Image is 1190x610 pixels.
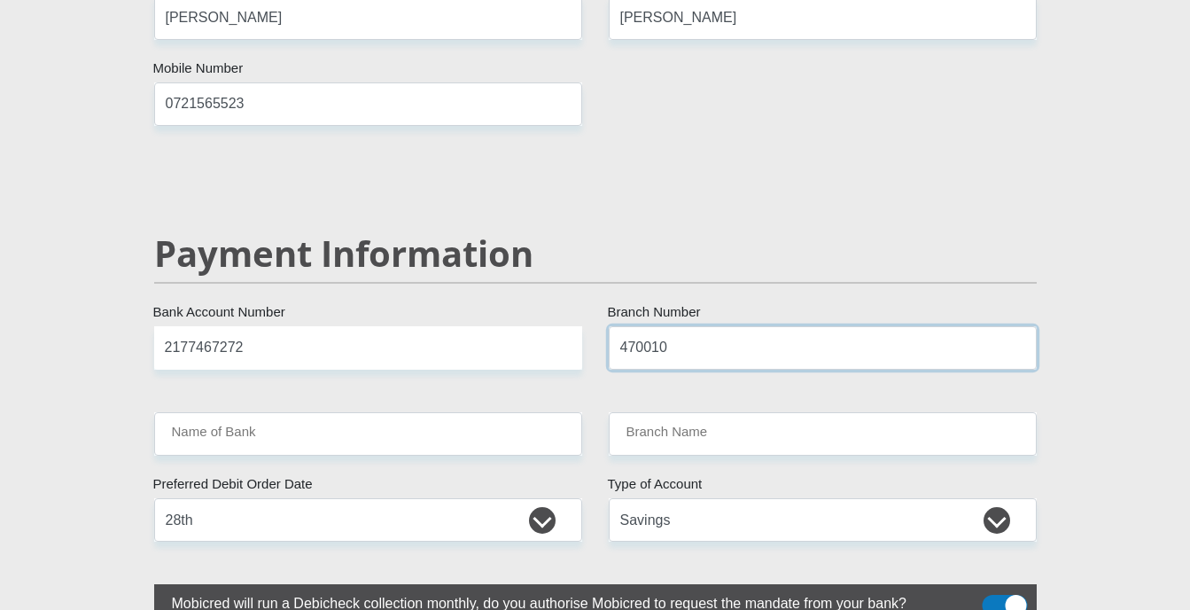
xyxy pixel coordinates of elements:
[154,232,1037,275] h2: Payment Information
[154,412,582,456] input: Name of Bank
[609,412,1037,456] input: Branch Name
[154,82,582,126] input: Mobile Number
[609,326,1037,370] input: Branch Number
[154,326,582,370] input: Bank Account Number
